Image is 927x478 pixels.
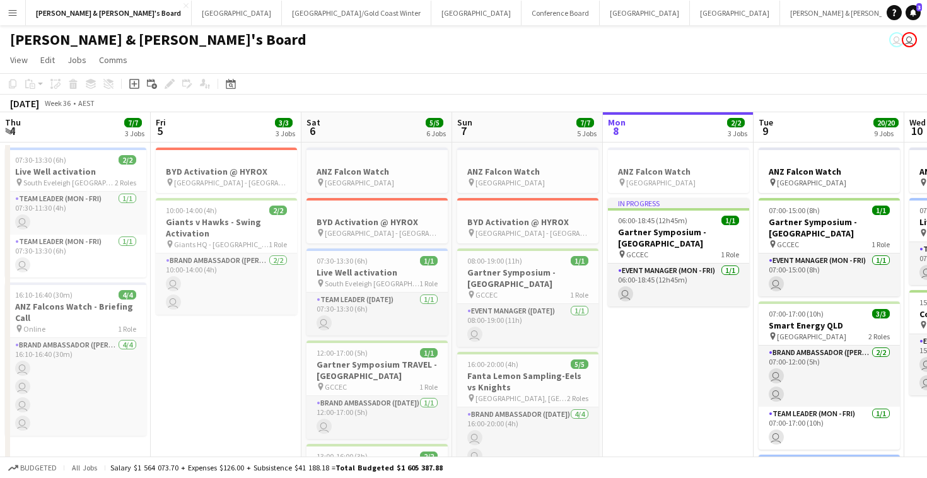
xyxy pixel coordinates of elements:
span: [GEOGRAPHIC_DATA] [475,178,545,187]
app-card-role: Brand Ambassador ([PERSON_NAME])2/207:00-12:00 (5h) [759,346,900,407]
div: 07:30-13:30 (6h)2/2Live Well activation South Eveleigh [GEOGRAPHIC_DATA]2 RolesTeam Leader (Mon -... [5,148,146,277]
h3: Live Well activation [306,267,448,278]
span: Thu [5,117,21,128]
app-card-role: Brand Ambassador ([PERSON_NAME])2/210:00-14:00 (4h) [156,254,297,315]
span: Online [23,324,45,334]
span: All jobs [69,463,100,472]
span: 3/3 [872,309,890,318]
app-job-card: ANZ Falcon Watch [GEOGRAPHIC_DATA] [457,148,598,193]
app-job-card: 16:10-16:40 (30m)4/4ANZ Falcons Watch - Briefing Call Online1 RoleBrand Ambassador ([PERSON_NAME]... [5,283,146,436]
app-card-role: Team Leader (Mon - Fri)1/107:30-11:30 (4h) [5,192,146,235]
span: 7/7 [576,118,594,127]
span: 2/2 [727,118,745,127]
span: 7/7 [124,118,142,127]
span: Budgeted [20,463,57,472]
app-card-role: Brand Ambassador ([PERSON_NAME])4/416:10-16:40 (30m) [5,338,146,436]
div: 3 Jobs [125,129,144,138]
div: BYD Activation @ HYROX [GEOGRAPHIC_DATA] - [GEOGRAPHIC_DATA] [156,148,297,193]
span: 07:00-15:00 (8h) [769,206,820,215]
span: 07:30-13:30 (6h) [15,155,66,165]
span: [GEOGRAPHIC_DATA] [626,178,696,187]
h3: Smart Energy QLD [759,320,900,331]
h3: ANZ Falcon Watch [759,166,900,177]
h3: ANZ Falcon Watch [608,166,749,177]
span: [GEOGRAPHIC_DATA] - [GEOGRAPHIC_DATA] [174,178,287,187]
app-job-card: ANZ Falcon Watch [GEOGRAPHIC_DATA] [608,148,749,193]
span: 3/3 [275,118,293,127]
span: 12:00-17:00 (5h) [317,348,368,358]
span: 20/20 [873,118,899,127]
a: Edit [35,52,60,68]
span: Fri [156,117,166,128]
h3: Gartner Symposium - [GEOGRAPHIC_DATA] [608,226,749,249]
span: 1 Role [872,240,890,249]
app-user-avatar: James Millard [902,32,917,47]
span: [GEOGRAPHIC_DATA] - [GEOGRAPHIC_DATA] [325,228,438,238]
h3: Gartner Symposium TRAVEL - [GEOGRAPHIC_DATA] [306,359,448,382]
app-card-role: Brand Ambassador ([DATE])1/112:00-17:00 (5h) [306,396,448,439]
span: 7 [455,124,472,138]
span: 4/4 [119,290,136,300]
span: 1/1 [721,216,739,225]
span: View [10,54,28,66]
button: [GEOGRAPHIC_DATA] [431,1,522,25]
span: 3 [916,3,922,11]
span: [GEOGRAPHIC_DATA], [GEOGRAPHIC_DATA] [475,393,567,403]
span: Wed [909,117,926,128]
app-user-avatar: James Millard [889,32,904,47]
a: Jobs [62,52,91,68]
div: 07:00-15:00 (8h)1/1Gartner Symposium - [GEOGRAPHIC_DATA] GCCEC1 RoleEvent Manager (Mon - Fri)1/10... [759,198,900,296]
div: 12:00-17:00 (5h)1/1Gartner Symposium TRAVEL - [GEOGRAPHIC_DATA] GCCEC1 RoleBrand Ambassador ([DAT... [306,341,448,439]
a: View [5,52,33,68]
span: 5/5 [426,118,443,127]
span: Tue [759,117,773,128]
app-card-role: Team Leader ([DATE])1/107:30-13:30 (6h) [306,293,448,335]
button: Budgeted [6,461,59,475]
app-job-card: ANZ Falcon Watch [GEOGRAPHIC_DATA] [306,148,448,193]
span: 1/1 [872,206,890,215]
button: [GEOGRAPHIC_DATA] [690,1,780,25]
div: BYD Activation @ HYROX [GEOGRAPHIC_DATA] - [GEOGRAPHIC_DATA] [306,198,448,243]
span: 1 Role [118,324,136,334]
div: In progress06:00-18:45 (12h45m)1/1Gartner Symposium - [GEOGRAPHIC_DATA] GCCEC1 RoleEvent Manager ... [608,198,749,306]
span: Edit [40,54,55,66]
div: [DATE] [10,97,39,110]
app-job-card: 08:00-19:00 (11h)1/1Gartner Symposium - [GEOGRAPHIC_DATA] GCCEC1 RoleEvent Manager ([DATE])1/108:... [457,248,598,347]
span: 6 [305,124,320,138]
div: 6 Jobs [426,129,446,138]
span: 2 Roles [868,332,890,341]
span: 1 Role [419,382,438,392]
app-job-card: 07:30-13:30 (6h)1/1Live Well activation South Eveleigh [GEOGRAPHIC_DATA]1 RoleTeam Leader ([DATE]... [306,248,448,335]
div: 10:00-14:00 (4h)2/2Giants v Hawks - Swing Activation Giants HQ - [GEOGRAPHIC_DATA]1 RoleBrand Amb... [156,198,297,315]
span: 16:10-16:40 (30m) [15,290,73,300]
button: [PERSON_NAME] & [PERSON_NAME]'s Board [26,1,192,25]
span: 2/2 [420,452,438,461]
span: Mon [608,117,626,128]
span: 1 Role [419,279,438,288]
h3: ANZ Falcons Watch - Briefing Call [5,301,146,324]
span: 1 Role [269,240,287,249]
span: 2/2 [269,206,287,215]
span: 07:00-17:00 (10h) [769,309,824,318]
app-card-role: Event Manager (Mon - Fri)1/106:00-18:45 (12h45m) [608,264,749,306]
span: 06:00-18:45 (12h45m) [618,216,687,225]
span: 2/2 [119,155,136,165]
h3: Fanta Lemon Sampling-Eels vs Knights [457,370,598,393]
div: Salary $1 564 073.70 + Expenses $126.00 + Subsistence $41 188.18 = [110,463,443,472]
span: Giants HQ - [GEOGRAPHIC_DATA] [174,240,269,249]
span: [GEOGRAPHIC_DATA] [777,332,846,341]
app-card-role: Team Leader (Mon - Fri)1/107:00-17:00 (10h) [759,407,900,450]
span: 2 Roles [115,178,136,187]
span: Week 36 [42,98,73,108]
h1: [PERSON_NAME] & [PERSON_NAME]'s Board [10,30,306,49]
app-card-role: Event Manager ([DATE])1/108:00-19:00 (11h) [457,304,598,347]
span: [GEOGRAPHIC_DATA] [777,178,846,187]
span: GCCEC [777,240,799,249]
h3: BYD Activation @ HYROX [156,166,297,177]
a: Comms [94,52,132,68]
span: 5/5 [571,359,588,369]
